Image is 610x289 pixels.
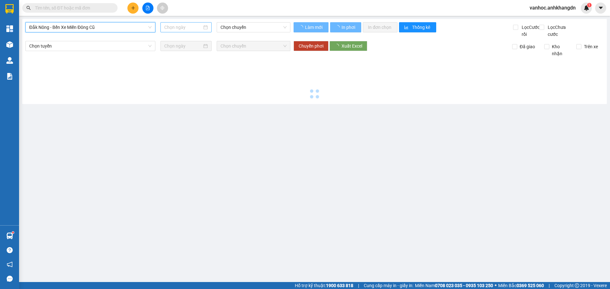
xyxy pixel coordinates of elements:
[519,24,541,38] span: Lọc Cước rồi
[142,3,153,14] button: file-add
[517,43,538,50] span: Đã giao
[517,283,544,288] strong: 0369 525 060
[7,276,13,282] span: message
[581,43,600,50] span: Trên xe
[146,6,150,10] span: file-add
[498,282,544,289] span: Miền Bắc
[164,24,202,31] input: Chọn ngày
[335,25,341,30] span: loading
[342,24,356,31] span: In phơi
[295,282,353,289] span: Hỗ trợ kỹ thuật:
[415,282,493,289] span: Miền Nam
[294,22,329,32] button: Làm mới
[164,43,202,49] input: Chọn ngày
[29,23,152,32] span: Đắk Nông - Bến Xe Miền Đông Cũ
[220,23,287,32] span: Chọn chuyến
[399,22,436,32] button: bar-chartThống kê
[495,284,497,287] span: ⚪️
[595,3,606,14] button: caret-down
[7,247,13,253] span: question-circle
[35,4,110,11] input: Tìm tên, số ĐT hoặc mã đơn
[220,41,287,51] span: Chọn chuyến
[549,43,572,57] span: Kho nhận
[6,57,13,64] img: warehouse-icon
[157,3,168,14] button: aim
[435,283,493,288] strong: 0708 023 035 - 0935 103 250
[7,261,13,267] span: notification
[588,3,590,7] span: 1
[330,22,361,32] button: In phơi
[598,5,604,11] span: caret-down
[131,6,135,10] span: plus
[358,282,359,289] span: |
[584,5,589,11] img: icon-new-feature
[545,24,578,38] span: Lọc Chưa cước
[6,233,13,239] img: warehouse-icon
[6,73,13,80] img: solution-icon
[587,3,592,7] sup: 1
[549,282,550,289] span: |
[294,41,329,51] button: Chuyển phơi
[326,283,353,288] strong: 1900 633 818
[26,6,31,10] span: search
[160,6,165,10] span: aim
[12,232,14,233] sup: 1
[5,4,14,14] img: logo-vxr
[329,41,367,51] button: Xuất Excel
[412,24,431,31] span: Thống kê
[127,3,139,14] button: plus
[305,24,323,31] span: Làm mới
[6,25,13,32] img: dashboard-icon
[363,22,397,32] button: In đơn chọn
[299,25,304,30] span: loading
[575,283,579,288] span: copyright
[29,41,152,51] span: Chọn tuyến
[525,4,581,12] span: vanhoc.anhkhangdn
[6,41,13,48] img: warehouse-icon
[364,282,413,289] span: Cung cấp máy in - giấy in:
[404,25,410,30] span: bar-chart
